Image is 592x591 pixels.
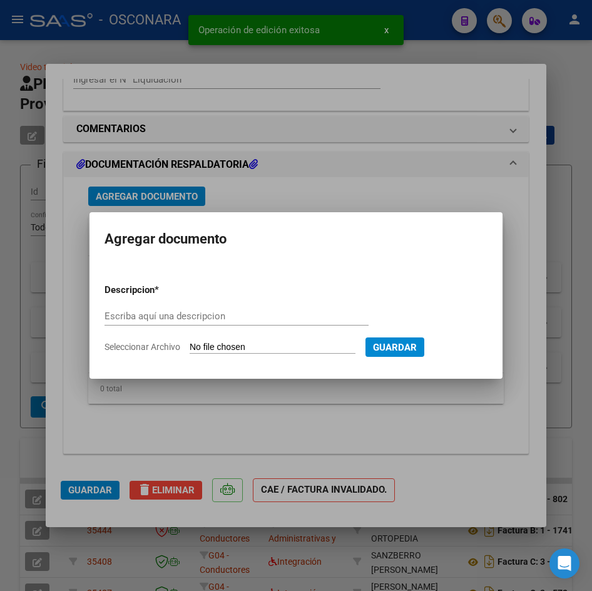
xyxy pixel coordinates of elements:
p: Descripcion [105,283,220,297]
button: Guardar [365,337,424,357]
h2: Agregar documento [105,227,487,251]
span: Seleccionar Archivo [105,342,180,352]
span: Guardar [373,342,417,353]
div: Open Intercom Messenger [549,548,579,578]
